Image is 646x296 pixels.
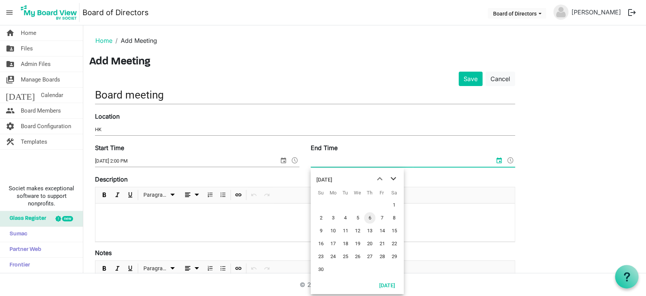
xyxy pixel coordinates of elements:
[204,261,216,277] div: Numbered List
[376,225,388,236] span: Friday, November 14, 2025
[327,225,339,236] span: Monday, November 10, 2025
[352,251,363,262] span: Wednesday, November 26, 2025
[179,187,204,203] div: Alignments
[2,5,17,20] span: menu
[316,172,332,187] div: title
[98,187,111,203] div: Bold
[124,261,137,277] div: Underline
[327,212,339,224] span: Monday, November 3, 2025
[233,190,244,200] button: Insert Link
[495,155,504,165] span: select
[21,41,33,56] span: Files
[95,248,112,257] label: Notes
[388,187,400,199] th: Sa
[376,251,388,262] span: Friday, November 28, 2025
[111,187,124,203] div: Italic
[95,37,112,44] a: Home
[21,103,61,118] span: Board Members
[386,172,400,186] button: next month
[363,187,375,199] th: Th
[89,56,640,69] h3: Add Meeting
[6,227,27,242] span: Sumac
[389,225,400,236] span: Saturday, November 15, 2025
[311,143,338,152] label: End Time
[143,264,168,273] span: Paragraph
[340,251,351,262] span: Tuesday, November 25, 2025
[315,212,327,224] span: Sunday, November 2, 2025
[100,264,110,273] button: Bold
[364,251,375,262] span: Thursday, November 27, 2025
[315,264,327,275] span: Sunday, November 30, 2025
[95,175,128,184] label: Description
[95,86,515,104] input: Title
[624,5,640,20] button: logout
[179,261,204,277] div: Alignments
[389,251,400,262] span: Saturday, November 29, 2025
[95,143,124,152] label: Start Time
[389,212,400,224] span: Saturday, November 8, 2025
[279,155,288,165] span: select
[205,190,215,200] button: Numbered List
[6,242,41,257] span: Partner Web
[218,190,228,200] button: Bulleted List
[6,258,30,273] span: Frontier
[389,199,400,211] span: Saturday, November 1, 2025
[376,212,388,224] span: Friday, November 7, 2025
[112,190,123,200] button: Italic
[83,5,149,20] a: Board of Directors
[364,238,375,249] span: Thursday, November 20, 2025
[340,225,351,236] span: Tuesday, November 11, 2025
[6,25,15,41] span: home
[21,134,47,149] span: Templates
[218,264,228,273] button: Bulleted List
[315,238,327,249] span: Sunday, November 16, 2025
[21,72,60,87] span: Manage Boards
[98,261,111,277] div: Bold
[6,41,15,56] span: folder_shared
[553,5,568,20] img: no-profile-picture.svg
[352,212,363,224] span: Wednesday, November 5, 2025
[375,187,388,199] th: Fr
[205,264,215,273] button: Numbered List
[216,261,229,277] div: Bulleted List
[41,88,63,103] span: Calendar
[141,264,178,273] button: Paragraph dropdownbutton
[314,187,327,199] th: Su
[351,187,363,199] th: We
[315,251,327,262] span: Sunday, November 23, 2025
[6,88,35,103] span: [DATE]
[125,264,135,273] button: Underline
[6,134,15,149] span: construction
[327,238,339,249] span: Monday, November 17, 2025
[486,72,515,86] a: Cancel
[6,119,15,134] span: settings
[6,72,15,87] span: switch_account
[181,264,202,273] button: dropdownbutton
[181,190,202,200] button: dropdownbutton
[139,187,179,203] div: Formats
[364,225,375,236] span: Thursday, November 13, 2025
[143,190,168,200] span: Paragraph
[374,280,400,290] button: Today
[340,212,351,224] span: Tuesday, November 4, 2025
[21,25,36,41] span: Home
[352,225,363,236] span: Wednesday, November 12, 2025
[112,36,157,45] li: Add Meeting
[3,185,79,207] span: Societ makes exceptional software to support nonprofits.
[233,264,244,273] button: Insert Link
[376,238,388,249] span: Friday, November 21, 2025
[216,187,229,203] div: Bulleted List
[339,187,351,199] th: Tu
[139,261,179,277] div: Formats
[62,216,73,221] div: new
[6,211,46,226] span: Glass Register
[300,281,347,288] a: © 2025 - Societ
[568,5,624,20] a: [PERSON_NAME]
[232,187,245,203] div: Insert Link
[459,72,483,86] button: Save
[112,264,123,273] button: Italic
[19,3,79,22] img: My Board View Logo
[6,103,15,118] span: people
[327,251,339,262] span: Monday, November 24, 2025
[315,225,327,236] span: Sunday, November 9, 2025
